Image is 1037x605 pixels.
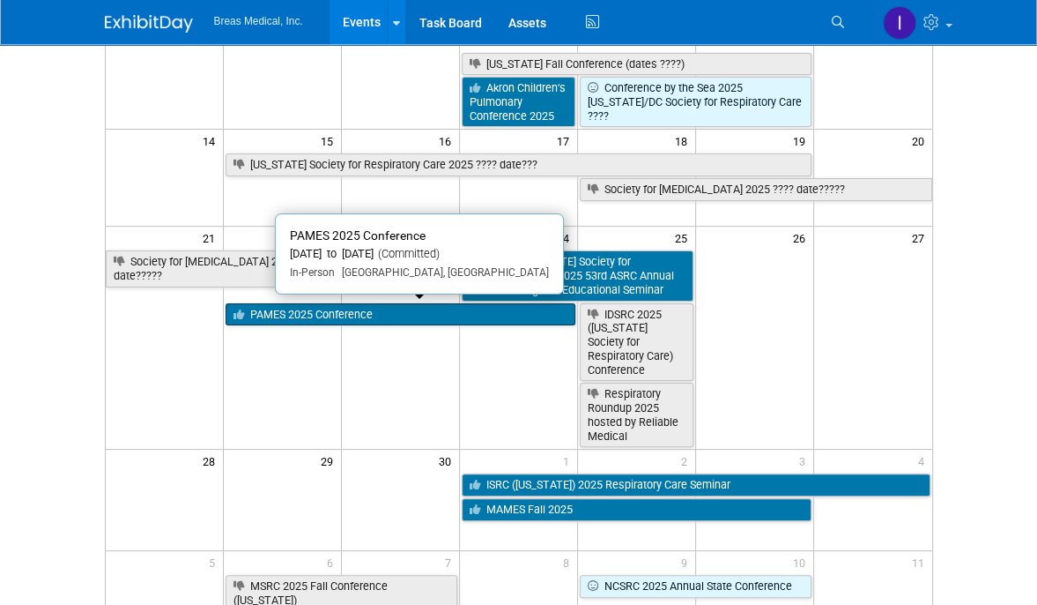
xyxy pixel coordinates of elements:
span: Breas Medical, Inc. [214,15,303,27]
a: MAMES Fall 2025 [462,498,811,521]
span: 15 [319,130,341,152]
span: 27 [910,227,932,249]
a: Akron Children’s Pulmonary Conference 2025 [462,77,575,127]
span: [GEOGRAPHIC_DATA], [GEOGRAPHIC_DATA] [335,266,549,279]
span: In-Person [290,266,335,279]
span: 16 [437,130,459,152]
a: Society for [MEDICAL_DATA] 2025 ???? date????? [106,250,340,287]
a: Conference by the Sea 2025 [US_STATE]/DC Society for Respiratory Care ???? [580,77,811,127]
span: 28 [201,450,223,472]
div: [DATE] to [DATE] [290,247,549,262]
span: PAMES 2025 Conference [290,228,426,243]
a: IDSRC 2025 ([US_STATE] Society for Respiratory Care) Conference [580,303,693,382]
a: [US_STATE] Fall Conference (dates ????) [462,53,811,76]
span: 25 [673,227,695,249]
a: ASRC ([US_STATE] Society for Respiratory Care) 2025 53rd ASRC Annual State Meeting and Educationa... [462,250,693,301]
span: 14 [201,130,223,152]
span: 30 [437,450,459,472]
span: 17 [555,130,577,152]
span: 3 [797,450,813,472]
span: (Committed) [374,247,440,260]
span: 1 [561,450,577,472]
span: 24 [555,227,577,249]
span: 10 [791,551,813,573]
span: 18 [673,130,695,152]
span: 4 [916,450,932,472]
a: PAMES 2025 Conference [226,303,575,326]
a: Society for [MEDICAL_DATA] 2025 ???? date????? [580,178,932,201]
span: 6 [325,551,341,573]
img: ExhibitDay [105,15,193,33]
img: Inga Dolezar [883,6,916,40]
span: 2 [679,450,695,472]
span: 20 [910,130,932,152]
span: 11 [910,551,932,573]
span: 7 [443,551,459,573]
span: 26 [791,227,813,249]
span: 8 [561,551,577,573]
span: 19 [791,130,813,152]
span: 29 [319,450,341,472]
span: 5 [207,551,223,573]
a: [US_STATE] Society for Respiratory Care 2025 ???? date??? [226,153,811,176]
a: ISRC ([US_STATE]) 2025 Respiratory Care Seminar [462,474,930,497]
a: Respiratory Roundup 2025 hosted by Reliable Medical [580,383,693,447]
span: 21 [201,227,223,249]
a: NCSRC 2025 Annual State Conference [580,575,811,598]
span: 9 [679,551,695,573]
